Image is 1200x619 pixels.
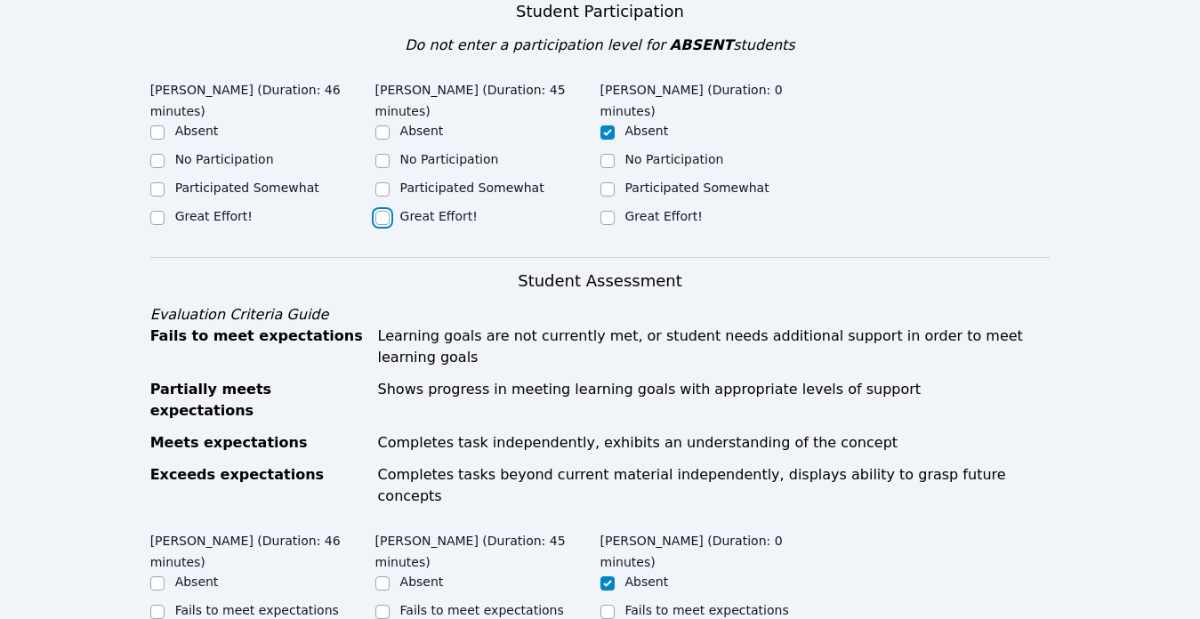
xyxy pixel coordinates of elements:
span: ABSENT [670,36,733,53]
label: Great Effort! [400,209,478,223]
legend: [PERSON_NAME] (Duration: 0 minutes) [600,525,826,573]
label: Participated Somewhat [175,181,319,195]
h3: Student Assessment [150,269,1051,293]
label: Absent [400,124,444,138]
label: Absent [175,124,219,138]
label: Great Effort! [625,209,703,223]
label: Participated Somewhat [625,181,769,195]
div: Meets expectations [150,432,367,454]
label: Absent [625,124,669,138]
div: Shows progress in meeting learning goals with appropriate levels of support [378,379,1051,422]
label: Participated Somewhat [400,181,544,195]
legend: [PERSON_NAME] (Duration: 0 minutes) [600,74,826,122]
div: Evaluation Criteria Guide [150,304,1051,326]
label: Fails to meet expectations [175,603,339,617]
div: Completes task independently, exhibits an understanding of the concept [378,432,1051,454]
div: Learning goals are not currently met, or student needs additional support in order to meet learni... [378,326,1051,368]
legend: [PERSON_NAME] (Duration: 45 minutes) [375,74,600,122]
label: Fails to meet expectations [625,603,789,617]
label: No Participation [400,152,499,166]
label: Absent [175,575,219,589]
div: Completes tasks beyond current material independently, displays ability to grasp future concepts [378,464,1051,507]
label: Absent [625,575,669,589]
div: Do not enter a participation level for students [150,35,1051,56]
label: No Participation [625,152,724,166]
legend: [PERSON_NAME] (Duration: 46 minutes) [150,525,375,573]
label: Absent [400,575,444,589]
div: Partially meets expectations [150,379,367,422]
div: Fails to meet expectations [150,326,367,368]
label: Great Effort! [175,209,253,223]
legend: [PERSON_NAME] (Duration: 46 minutes) [150,74,375,122]
label: Fails to meet expectations [400,603,564,617]
div: Exceeds expectations [150,464,367,507]
legend: [PERSON_NAME] (Duration: 45 minutes) [375,525,600,573]
label: No Participation [175,152,274,166]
